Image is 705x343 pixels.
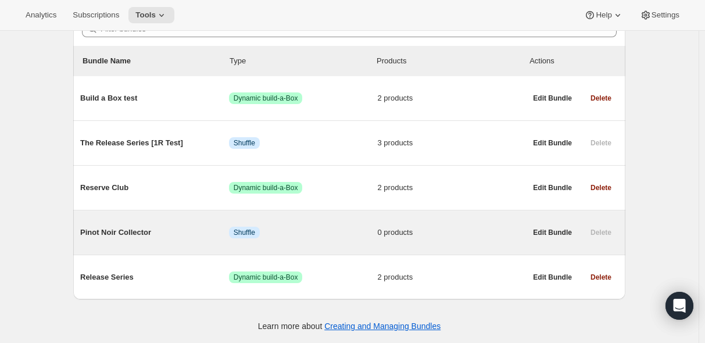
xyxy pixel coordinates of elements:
span: Settings [652,10,679,20]
button: Edit Bundle [526,269,579,285]
button: Edit Bundle [526,135,579,151]
span: Edit Bundle [533,228,572,237]
button: Analytics [19,7,63,23]
a: Creating and Managing Bundles [324,321,441,331]
button: Tools [128,7,174,23]
span: Edit Bundle [533,138,572,148]
span: The Release Series [1R Test] [80,137,229,149]
span: Edit Bundle [533,94,572,103]
span: Help [596,10,611,20]
div: Open Intercom Messenger [665,292,693,320]
button: Delete [584,180,618,196]
span: Dynamic build-a-Box [234,183,298,192]
span: Subscriptions [73,10,119,20]
span: Edit Bundle [533,273,572,282]
p: Bundle Name [83,55,230,67]
span: Dynamic build-a-Box [234,94,298,103]
button: Delete [584,269,618,285]
span: Delete [591,94,611,103]
span: Build a Box test [80,92,229,104]
button: Edit Bundle [526,90,579,106]
span: Delete [591,273,611,282]
span: 0 products [378,227,527,238]
span: Analytics [26,10,56,20]
span: Pinot Noir Collector [80,227,229,238]
span: Shuffle [234,228,255,237]
button: Settings [633,7,686,23]
button: Subscriptions [66,7,126,23]
div: Type [230,55,377,67]
button: Edit Bundle [526,224,579,241]
span: Delete [591,183,611,192]
span: Shuffle [234,138,255,148]
button: Delete [584,90,618,106]
button: Help [577,7,630,23]
span: 2 products [378,92,527,104]
p: Learn more about [258,320,441,332]
div: Products [377,55,524,67]
span: Dynamic build-a-Box [234,273,298,282]
span: Release Series [80,271,229,283]
span: Tools [135,10,156,20]
button: Edit Bundle [526,180,579,196]
span: Edit Bundle [533,183,572,192]
span: 2 products [378,182,527,194]
span: 2 products [378,271,527,283]
span: Reserve Club [80,182,229,194]
span: 3 products [378,137,527,149]
div: Actions [529,55,616,67]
